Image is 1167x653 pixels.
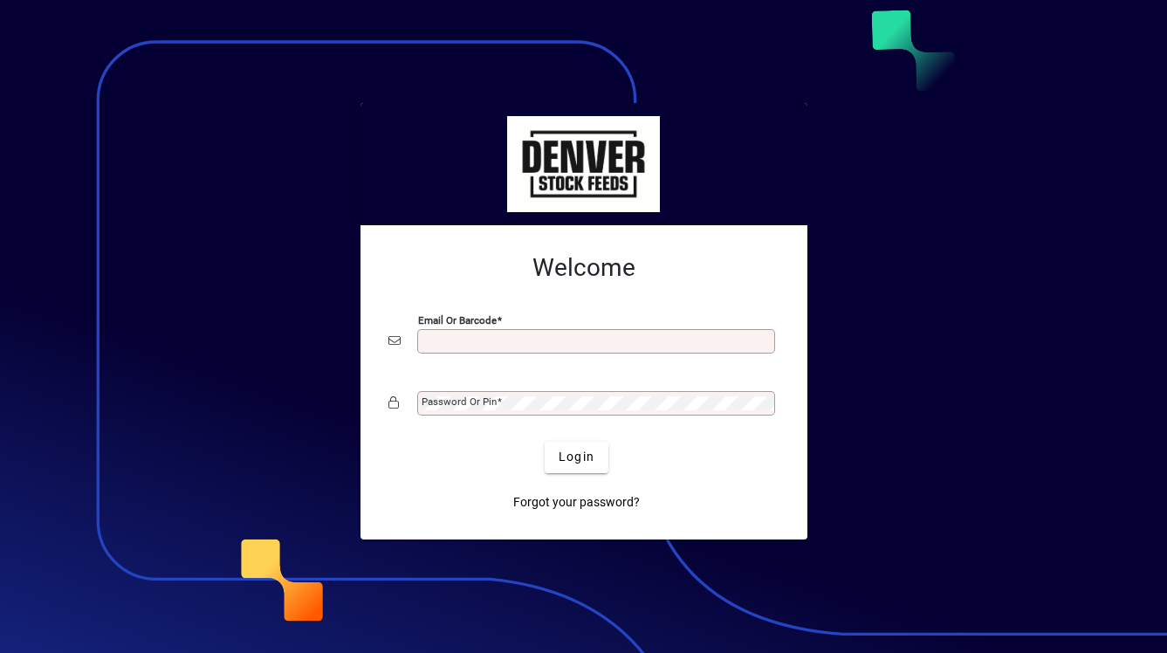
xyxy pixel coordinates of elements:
a: Forgot your password? [506,487,647,519]
button: Login [545,442,608,473]
span: Login [559,448,594,466]
h2: Welcome [388,253,779,283]
mat-label: Email or Barcode [418,313,497,326]
span: Forgot your password? [513,493,640,512]
mat-label: Password or Pin [422,395,497,408]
